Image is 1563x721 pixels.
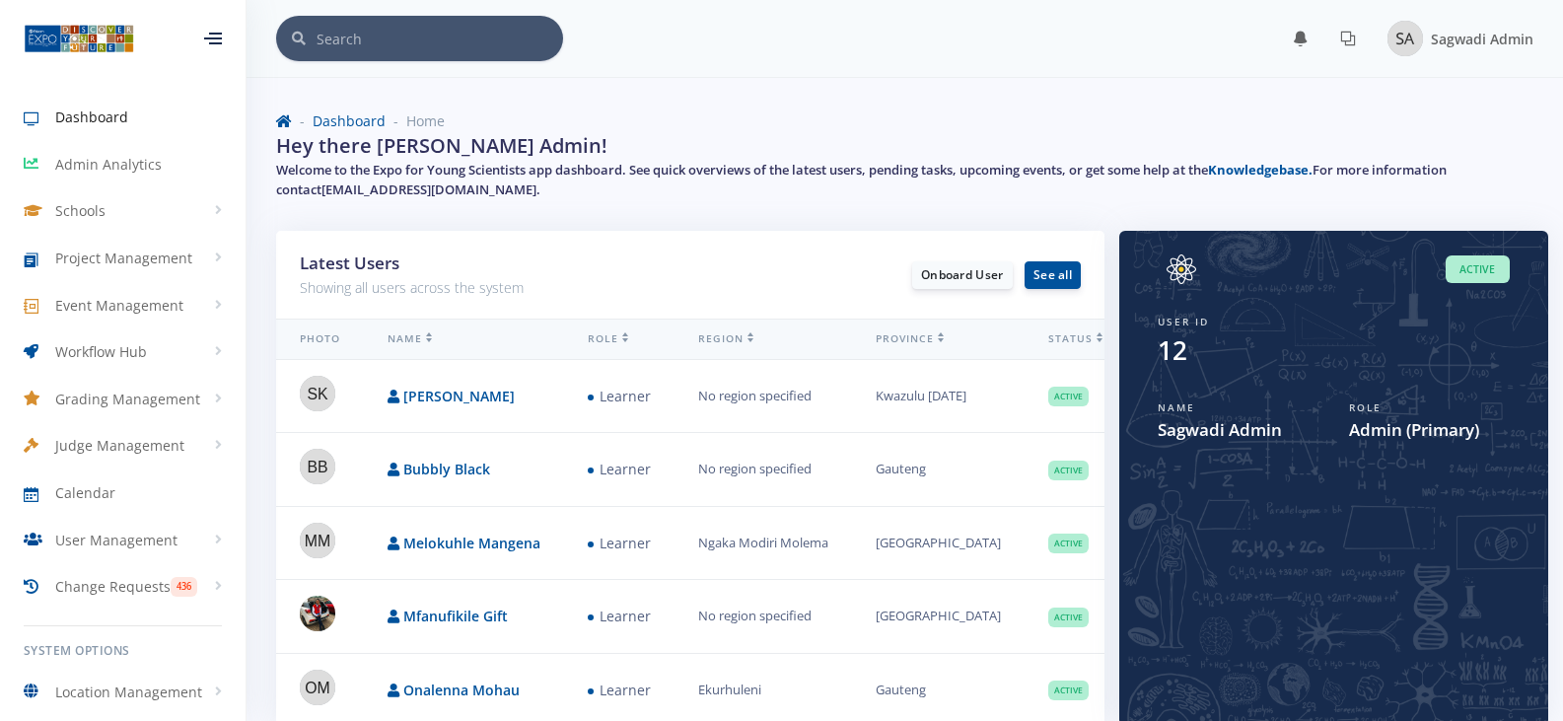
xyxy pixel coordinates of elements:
img: ... [24,23,134,54]
span: User ID [1158,315,1209,328]
td: No region specified [675,580,852,654]
span: Active [1048,534,1089,553]
h6: System Options [24,642,222,660]
span: Dashboard [55,107,128,127]
td: [GEOGRAPHIC_DATA] [852,506,1025,580]
p: Showing all users across the system [300,276,675,300]
a: Knowledgebase. [1208,161,1313,179]
th: Name [364,320,564,360]
a: [PERSON_NAME] [403,387,515,405]
th: Status [1025,320,1126,360]
th: Region [675,320,852,360]
span: Sagwadi Admin [1431,30,1533,48]
img: Image placeholder [1158,254,1205,284]
span: Workflow Hub [55,341,147,362]
th: Photo [276,320,364,360]
span: Learner [588,458,651,482]
span: Active [1048,387,1089,406]
a: Bubbly Black [403,460,490,478]
span: Active [1048,461,1089,480]
td: Gauteng [852,433,1025,507]
span: Sagwadi Admin [1158,417,1319,443]
a: Image placeholder Sagwadi Admin [1372,17,1533,60]
span: Name [1158,400,1195,414]
a: See all [1025,261,1081,289]
div: 12 [1158,331,1187,370]
h2: Hey there [PERSON_NAME] Admin! [276,131,607,161]
span: Learner [588,605,651,629]
h3: Latest Users [300,251,675,276]
img: Image placeholder [1387,21,1423,56]
span: Change Requests [55,576,171,597]
span: Grading Management [55,389,200,409]
span: Judge Management [55,435,184,456]
span: Admin Analytics [55,154,162,175]
span: 436 [171,577,197,597]
span: Learner [588,678,651,702]
a: Melokuhle Mangena [403,534,540,552]
a: Dashboard [313,111,386,130]
a: [EMAIL_ADDRESS][DOMAIN_NAME] [321,180,536,198]
td: No region specified [675,359,852,433]
input: Search [317,16,563,61]
li: Home [386,110,445,131]
span: Role [1349,400,1382,414]
th: Role [564,320,675,360]
span: Active [1048,681,1089,700]
nav: breadcrumb [276,110,1533,131]
span: Location Management [55,682,202,702]
a: Mfanufikile Gift [403,607,508,625]
td: [GEOGRAPHIC_DATA] [852,580,1025,654]
a: Onalenna Mohau [403,681,520,699]
span: Schools [55,200,106,221]
span: Admin (Primary) [1349,417,1511,443]
span: Active [1446,255,1510,284]
span: Learner [588,384,651,408]
span: Active [1048,608,1089,627]
td: Ngaka Modiri Molema [675,506,852,580]
h5: Welcome to the Expo for Young Scientists app dashboard. See quick overviews of the latest users, ... [276,161,1533,199]
span: Calendar [55,482,115,503]
td: No region specified [675,433,852,507]
span: User Management [55,530,178,550]
th: Province [852,320,1025,360]
span: Learner [588,531,651,555]
td: Kwazulu [DATE] [852,359,1025,433]
span: Project Management [55,248,192,268]
span: Event Management [55,295,183,316]
a: Onboard User [912,261,1013,289]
